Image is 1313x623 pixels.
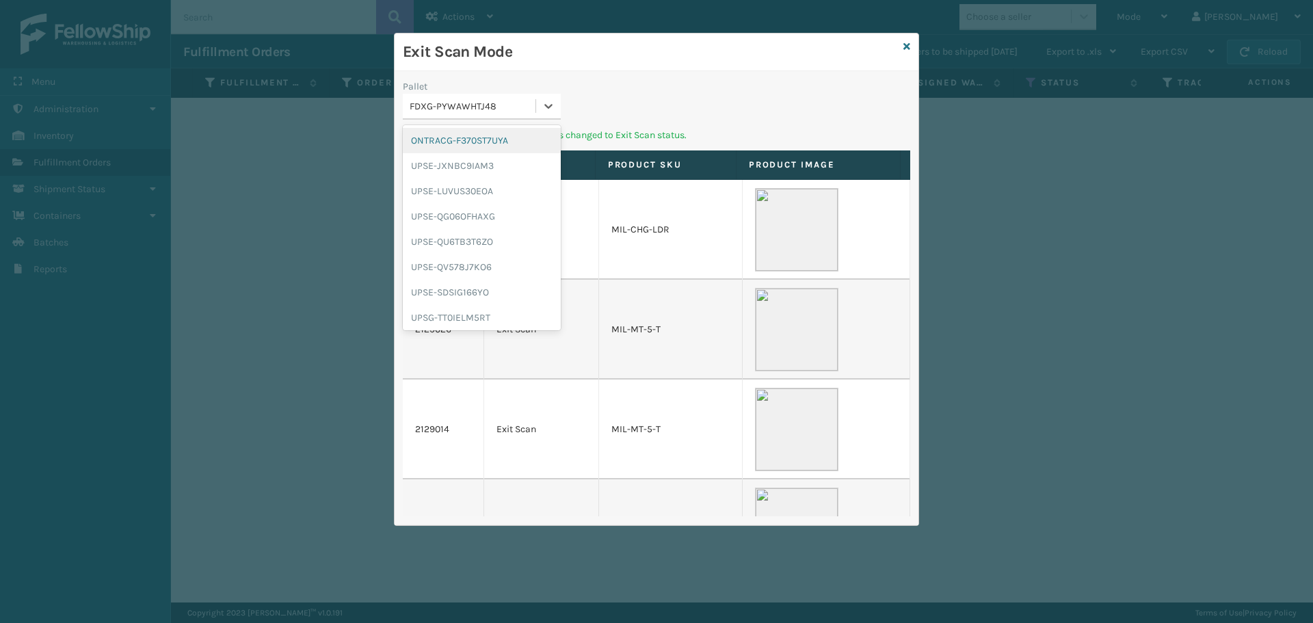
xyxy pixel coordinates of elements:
[749,159,888,171] label: Product Image
[403,178,561,204] div: UPSE-LUVUS30EOA
[608,159,724,171] label: Product SKU
[755,188,838,271] img: 51104088640_40f294f443_o-scaled-700x700.jpg
[403,42,898,62] h3: Exit Scan Mode
[403,305,561,330] div: UPSG-TT0IELM5RT
[484,380,599,479] td: Exit Scan
[403,79,427,94] label: Pallet
[415,423,449,436] a: 2129014
[403,280,561,305] div: UPSE-SDSIG166YO
[599,280,743,380] td: MIL-MT-5-T
[410,99,537,114] div: FDXG-PYWAWHTJ48
[403,128,561,153] div: ONTRACG-F370ST7UYA
[599,479,743,579] td: MIL-PPSNPRP-1
[403,128,910,142] p: Pallet scanned and Fulfillment Orders changed to Exit Scan status.
[403,204,561,229] div: UPSE-QG06OFHAXG
[484,479,599,579] td: Exit Scan
[755,288,838,371] img: 51104088640_40f294f443_o-scaled-700x700.jpg
[755,388,838,471] img: 51104088640_40f294f443_o-scaled-700x700.jpg
[599,180,743,280] td: MIL-CHG-LDR
[599,380,743,479] td: MIL-MT-5-T
[403,229,561,254] div: UPSE-QU6TB3T6ZO
[403,153,561,178] div: UPSE-JXNBC9IAM3
[403,254,561,280] div: UPSE-QV578J7KO6
[755,488,838,571] img: 51104088640_40f294f443_o-scaled-700x700.jpg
